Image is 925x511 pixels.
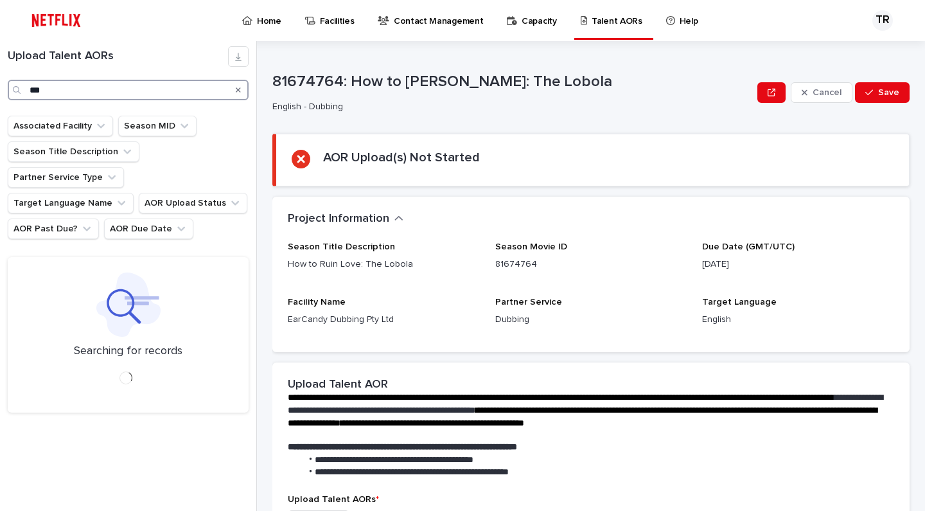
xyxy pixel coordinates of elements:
p: 81674764 [495,258,687,271]
div: TR [872,10,893,31]
button: Project Information [288,212,403,226]
img: ifQbXi3ZQGMSEF7WDB7W [26,8,87,33]
p: Dubbing [495,313,687,327]
h2: AOR Upload(s) Not Started [323,150,480,165]
h2: Project Information [288,212,389,226]
button: Target Language Name [8,193,134,213]
button: AOR Past Due? [8,219,99,239]
span: Season Title Description [288,242,395,251]
p: How to Ruin Love: The Lobola [288,258,480,271]
span: Upload Talent AORs [288,495,379,504]
p: EarCandy Dubbing Pty Ltd [288,313,480,327]
button: Save [855,82,910,103]
button: Season Title Description [8,141,139,162]
span: Due Date (GMT/UTC) [702,242,795,251]
p: [DATE] [702,258,894,271]
span: Facility Name [288,298,346,307]
p: 81674764: How to [PERSON_NAME]: The Lobola [272,73,752,91]
span: Cancel [813,88,841,97]
input: Search [8,80,249,100]
button: Cancel [791,82,852,103]
span: Season Movie ID [495,242,567,251]
button: AOR Upload Status [139,193,247,213]
p: English [702,313,894,327]
button: Associated Facility [8,116,113,136]
h1: Upload Talent AORs [8,49,228,64]
span: Target Language [702,298,777,307]
span: Partner Service [495,298,562,307]
p: English - Dubbing [272,102,747,112]
span: Save [878,88,899,97]
button: Partner Service Type [8,167,124,188]
button: Season MID [118,116,197,136]
p: Searching for records [74,345,182,359]
button: AOR Due Date [104,219,193,239]
h2: Upload Talent AOR [288,378,388,392]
